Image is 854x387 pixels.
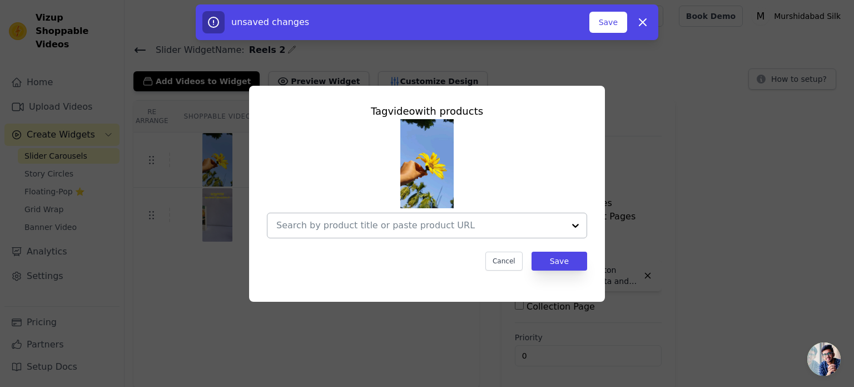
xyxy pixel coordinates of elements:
div: Open chat [807,342,841,376]
span: unsaved changes [231,17,309,27]
img: reel-preview-nbm770-91.myshopify.com-2774094813865361892_51196025205.jpeg [400,119,454,208]
button: Cancel [485,252,523,271]
div: Tag video with products [267,104,587,119]
button: Save [589,12,627,33]
input: Search by product title or paste product URL [276,219,564,232]
button: Save [532,252,587,271]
